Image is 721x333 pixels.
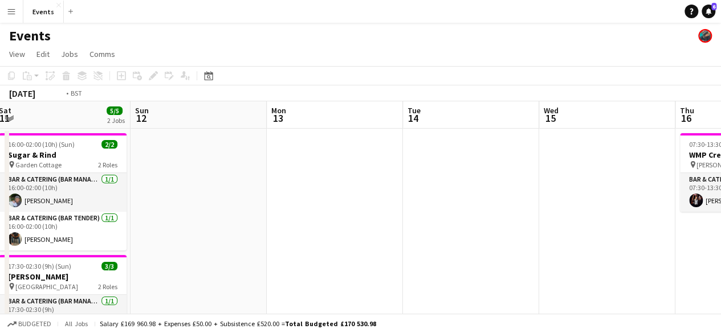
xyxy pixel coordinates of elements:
[71,89,82,97] div: BST
[61,49,78,59] span: Jobs
[9,88,35,99] div: [DATE]
[711,3,716,10] span: 6
[702,5,715,18] a: 6
[285,319,376,328] span: Total Budgeted £170 530.98
[9,27,51,44] h1: Events
[56,47,83,61] a: Jobs
[5,47,30,61] a: View
[698,29,712,43] app-user-avatar: Dom Roche
[89,49,115,59] span: Comms
[36,49,50,59] span: Edit
[100,319,376,328] div: Salary £169 960.98 + Expenses £50.00 + Subsistence £520.00 =
[23,1,64,23] button: Events
[85,47,120,61] a: Comms
[9,49,25,59] span: View
[6,318,53,330] button: Budgeted
[63,319,90,328] span: All jobs
[18,320,51,328] span: Budgeted
[32,47,54,61] a: Edit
